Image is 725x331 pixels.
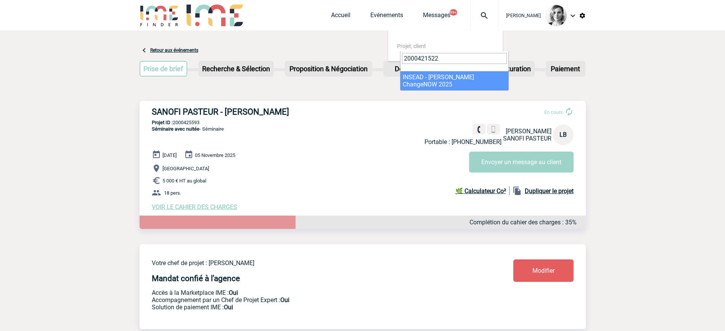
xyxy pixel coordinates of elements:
li: INSEAD - [PERSON_NAME] ChangeNOW 2025 [400,71,508,90]
a: Messages [423,11,450,22]
b: Dupliquer le projet [525,187,574,195]
p: Prestation payante [152,296,468,304]
span: Modifier [532,267,555,274]
span: SANOFI PASTEUR [503,135,551,142]
button: Envoyer un message au client [469,152,574,173]
p: Prise de brief [140,62,187,76]
p: Facturation [493,62,534,76]
img: portable.png [490,126,497,133]
h3: SANOFI PASTEUR - [PERSON_NAME] [152,107,381,117]
span: [PERSON_NAME] [506,13,541,18]
span: [PERSON_NAME] [506,128,551,135]
p: Votre chef de projet : [PERSON_NAME] [152,259,468,267]
span: 18 pers. [164,190,181,196]
p: Proposition & Négociation [286,62,371,76]
span: Projet, client [397,43,426,49]
p: Paiement [547,62,585,76]
img: IME-Finder [140,5,179,26]
b: Oui [229,289,238,296]
a: Accueil [331,11,350,22]
span: Séminaire avec nuitée [152,126,199,132]
button: 99+ [450,9,457,16]
span: 5 000 € HT au global [162,178,206,184]
span: - Séminaire [152,126,224,132]
span: [DATE] [162,152,177,158]
p: Devis [384,62,422,76]
b: 🌿 Calculateur Co² [455,187,506,195]
b: Oui [224,304,233,311]
a: Retour aux événements [150,48,198,53]
span: LB [559,131,567,138]
p: 2000425593 [140,120,586,125]
span: [GEOGRAPHIC_DATA] [162,166,209,171]
a: 🌿 Calculateur Co² [455,186,510,195]
img: fixe.png [476,126,482,133]
p: Recherche & Sélection [199,62,273,76]
b: Projet ID : [152,120,173,125]
img: 103019-1.png [545,5,567,26]
h4: Mandat confié à l'agence [152,274,240,283]
p: Accès à la Marketplace IME : [152,289,468,296]
p: Portable : [PHONE_NUMBER] [424,138,502,146]
p: Conformité aux process achat client, Prise en charge de la facturation, Mutualisation de plusieur... [152,304,468,311]
a: VOIR LE CAHIER DES CHARGES [152,203,237,211]
img: file_copy-black-24dp.png [513,186,522,195]
span: 05 Novembre 2025 [195,152,235,158]
a: Evénements [370,11,403,22]
span: En cours [544,109,563,115]
b: Oui [280,296,289,304]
